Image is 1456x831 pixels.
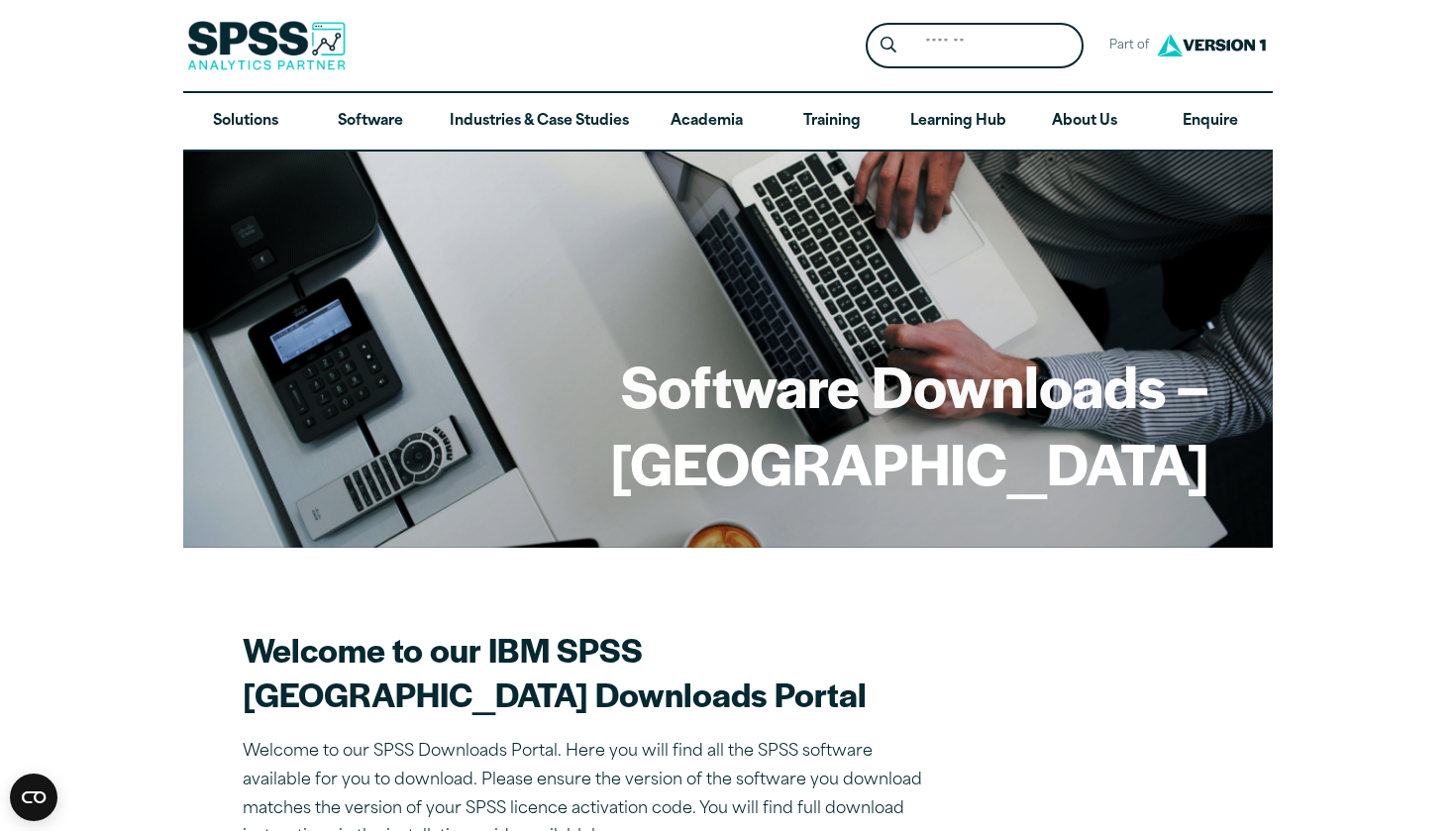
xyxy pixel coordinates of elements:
[308,93,433,151] a: Software
[247,347,1209,500] h1: Software Downloads – [GEOGRAPHIC_DATA]
[1148,93,1273,151] a: Enquire
[894,93,1022,151] a: Learning Hub
[434,93,645,151] a: Industries & Case Studies
[866,23,1084,69] form: Site Header Search Form
[243,627,936,716] h2: Welcome to our IBM SPSS [GEOGRAPHIC_DATA] Downloads Portal
[1152,27,1271,63] img: Version1 Logo
[645,93,770,151] a: Academia
[1022,93,1147,151] a: About Us
[871,28,907,64] button: Search magnifying glass icon
[1099,32,1152,60] span: Part of
[183,93,1273,151] nav: Desktop version of site main menu
[10,774,57,821] button: Open CMP widget
[770,93,894,151] a: Training
[881,37,896,53] svg: Search magnifying glass icon
[187,21,346,70] img: SPSS Analytics Partner
[183,93,308,151] a: Solutions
